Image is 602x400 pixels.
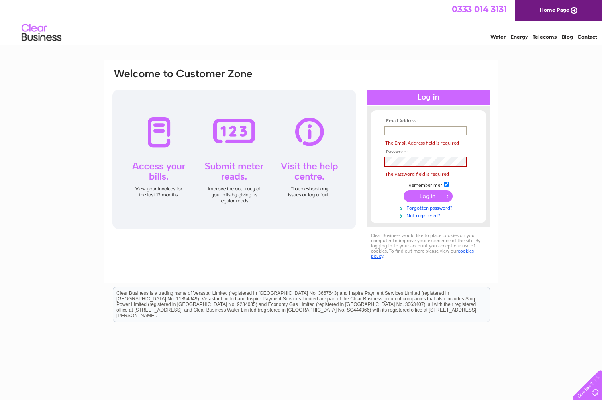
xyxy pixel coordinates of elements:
[384,211,475,219] a: Not registered?
[382,180,475,188] td: Remember me?
[382,118,475,124] th: Email Address:
[385,140,459,146] span: The Email Address field is required
[384,204,475,211] a: Forgotten password?
[382,149,475,155] th: Password:
[510,34,528,40] a: Energy
[113,4,490,39] div: Clear Business is a trading name of Verastar Limited (registered in [GEOGRAPHIC_DATA] No. 3667643...
[404,190,453,202] input: Submit
[578,34,597,40] a: Contact
[561,34,573,40] a: Blog
[371,248,474,259] a: cookies policy
[533,34,557,40] a: Telecoms
[452,4,507,14] a: 0333 014 3131
[490,34,506,40] a: Water
[367,229,490,263] div: Clear Business would like to place cookies on your computer to improve your experience of the sit...
[385,171,449,177] span: The Password field is required
[21,21,62,45] img: logo.png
